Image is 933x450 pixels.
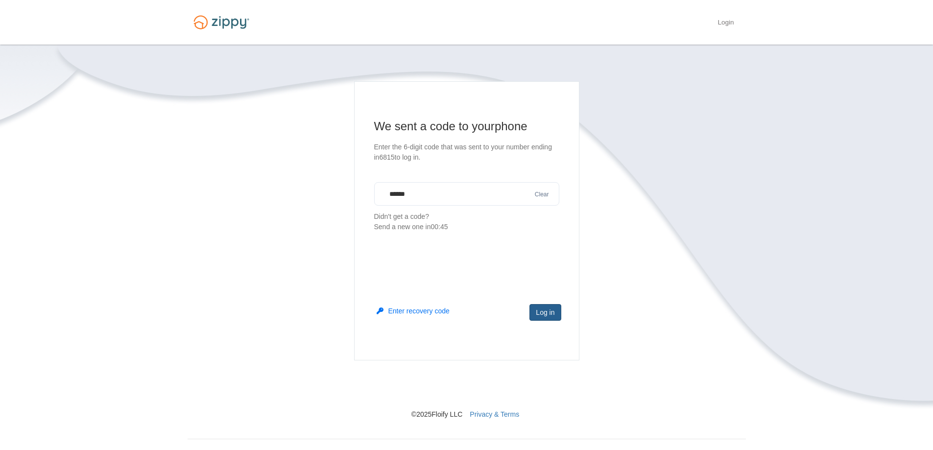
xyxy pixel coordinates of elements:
[374,118,559,134] h1: We sent a code to your phone
[532,190,552,199] button: Clear
[188,11,255,34] img: Logo
[529,304,561,321] button: Log in
[374,222,559,232] div: Send a new one in 00:45
[718,19,734,28] a: Login
[377,306,450,316] button: Enter recovery code
[374,142,559,163] p: Enter the 6-digit code that was sent to your number ending in 6815 to log in.
[374,212,559,232] p: Didn't get a code?
[188,360,746,419] nav: © 2025 Floify LLC
[470,410,519,418] a: Privacy & Terms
